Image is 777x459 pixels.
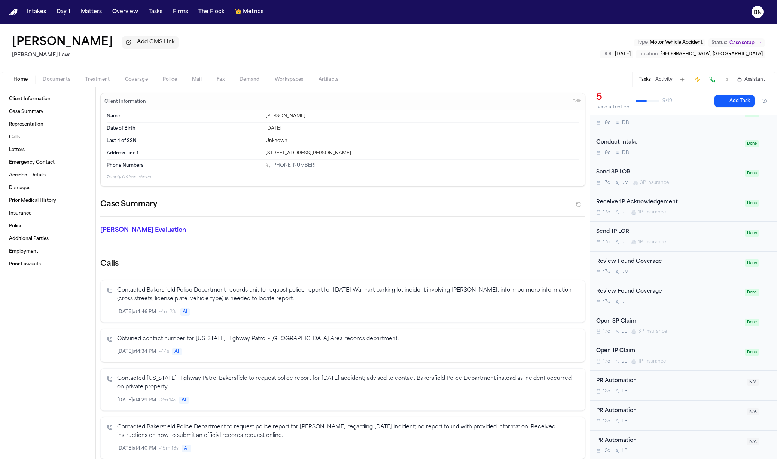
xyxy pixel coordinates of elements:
span: Done [745,289,759,296]
div: Open 3P Claim [596,317,740,326]
span: 12d [603,418,610,424]
img: Finch Logo [9,9,18,16]
div: Open task: Send 1P LOR [590,222,777,252]
h1: [PERSON_NAME] [12,36,113,49]
div: [STREET_ADDRESS][PERSON_NAME] [266,150,579,156]
a: Additional Parties [6,233,89,245]
span: 12d [603,448,610,454]
span: Case setup [729,40,755,46]
a: Home [9,9,18,16]
span: Fax [217,77,225,83]
button: Create Immediate Task [692,74,703,85]
a: Police [6,220,89,232]
button: Tasks [146,5,165,19]
div: Review Found Coverage [596,287,740,296]
span: 1P Insurance [638,358,666,364]
span: DOL : [602,52,614,56]
span: Artifacts [319,77,339,83]
div: PR Automation [596,437,743,445]
div: Open task: PR Automation [590,371,777,401]
span: 17d [603,180,610,186]
span: N/A [747,379,759,386]
span: Done [745,349,759,356]
div: Open task: Review Found Coverage [590,252,777,281]
span: Demand [240,77,260,83]
div: need attention [596,104,630,110]
span: Edit [573,99,581,104]
a: Employment [6,246,89,258]
a: The Flock [195,5,228,19]
button: Assistant [737,77,765,83]
span: 3P Insurance [640,180,669,186]
span: 12d [603,388,610,394]
span: 9 / 19 [662,98,672,104]
div: Open task: Send 3P LOR [590,162,777,192]
span: Done [745,319,759,326]
button: Edit Type: Motor Vehicle Accident [634,39,705,46]
span: J M [622,180,629,186]
span: [DATE] at 4:29 PM [117,397,156,403]
p: Contacted Bakersfield Police Department records unit to request police report for [DATE] Walmart ... [117,286,579,304]
span: Mail [192,77,202,83]
a: crownMetrics [232,5,266,19]
div: Open task: Open 1P Claim [590,341,777,371]
span: Workspaces [275,77,304,83]
span: Done [745,259,759,267]
span: Police [163,77,177,83]
span: J M [622,269,629,275]
span: 17d [603,299,610,305]
a: Overview [109,5,141,19]
span: L B [622,418,628,424]
div: Open task: PR Automation [590,401,777,431]
button: Add Task [677,74,688,85]
span: Documents [43,77,70,83]
span: [DATE] at 4:34 PM [117,349,156,355]
button: Intakes [24,5,49,19]
span: 17d [603,239,610,245]
span: Location : [638,52,659,56]
h2: Calls [100,259,585,269]
span: AI [180,308,190,316]
span: • 44s [159,349,169,355]
a: Emergency Contact [6,157,89,169]
button: Edit Location: Bakersfield, CA [636,50,765,58]
span: J L [622,358,627,364]
button: Firms [170,5,191,19]
p: Contacted [US_STATE] Highway Patrol Bakersfield to request police report for [DATE] accident; adv... [117,375,579,392]
span: Type : [637,40,649,45]
a: Accident Details [6,169,89,181]
span: [DATE] [615,52,631,56]
a: Day 1 [54,5,73,19]
h3: Client Information [103,99,147,105]
span: Coverage [125,77,148,83]
dt: Date of Birth [107,126,261,132]
p: Contacted Bakersfield Police Department to request police report for [PERSON_NAME] regarding [DAT... [117,423,579,440]
span: D B [622,120,629,126]
span: [DATE] at 4:40 PM [117,446,156,452]
button: Edit matter name [12,36,113,49]
div: Conduct Intake [596,138,740,147]
span: AI [182,445,191,452]
span: L B [622,388,628,394]
div: Open task: Review Found Coverage [590,281,777,311]
span: Done [745,140,759,147]
span: AI [179,397,189,404]
div: [DATE] [266,126,579,132]
button: Hide completed tasks (⌘⇧H) [758,95,771,107]
span: L B [622,448,628,454]
span: Motor Vehicle Accident [650,40,703,45]
a: Prior Medical History [6,195,89,207]
span: • 2m 14s [159,397,176,403]
div: PR Automation [596,407,743,415]
span: 17d [603,329,610,335]
span: 3P Insurance [638,329,667,335]
p: Obtained contact number for [US_STATE] Highway Patrol - [GEOGRAPHIC_DATA] Area records department. [117,335,579,344]
span: 19d [603,150,611,156]
span: Home [13,77,28,83]
div: Receive 1P Acknowledgement [596,198,740,207]
span: Status: [712,40,727,46]
a: Call 1 (661) 346-2561 [266,163,316,169]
